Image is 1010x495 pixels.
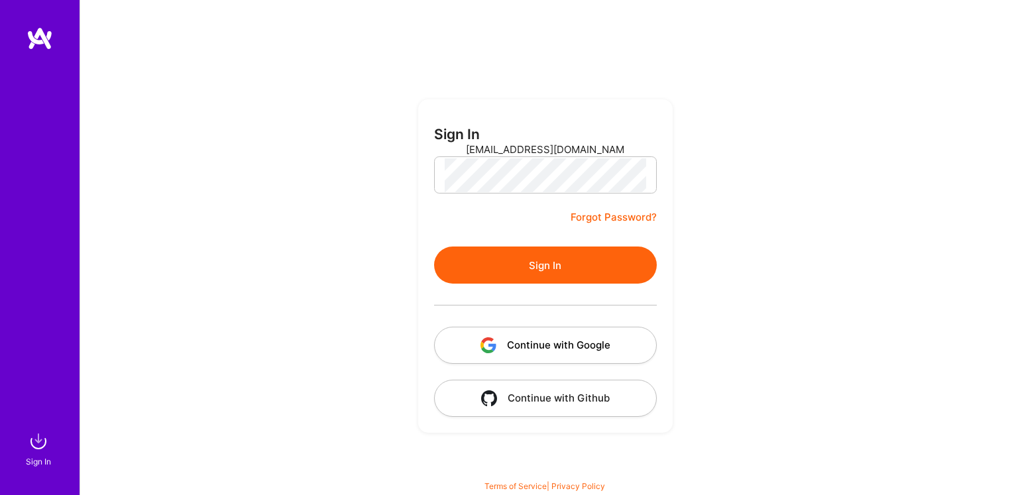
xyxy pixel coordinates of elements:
[551,481,605,491] a: Privacy Policy
[27,27,53,50] img: logo
[484,481,547,491] a: Terms of Service
[434,126,480,142] h3: Sign In
[481,390,497,406] img: icon
[571,209,657,225] a: Forgot Password?
[466,133,625,166] input: Email...
[434,380,657,417] button: Continue with Github
[26,455,51,468] div: Sign In
[25,428,52,455] img: sign in
[28,428,52,468] a: sign inSign In
[484,481,605,491] span: |
[434,247,657,284] button: Sign In
[434,327,657,364] button: Continue with Google
[80,455,1010,488] div: © 2025 ATeams Inc., All rights reserved.
[480,337,496,353] img: icon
